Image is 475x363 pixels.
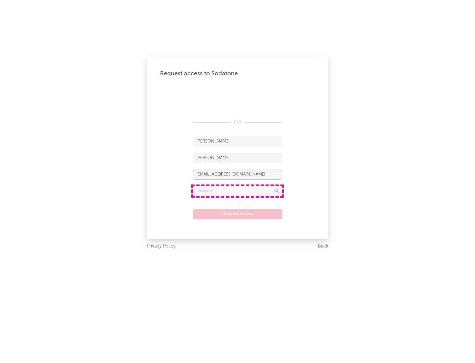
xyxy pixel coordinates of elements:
[160,70,315,78] div: Request access to Sodatone
[193,170,282,180] input: Email
[318,242,328,250] a: Back
[193,186,282,196] input: Division
[193,137,282,147] input: First Name
[193,153,282,163] input: Last Name
[193,119,282,127] div: OR
[193,209,282,219] button: Request Access
[147,242,175,250] a: Privacy Policy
